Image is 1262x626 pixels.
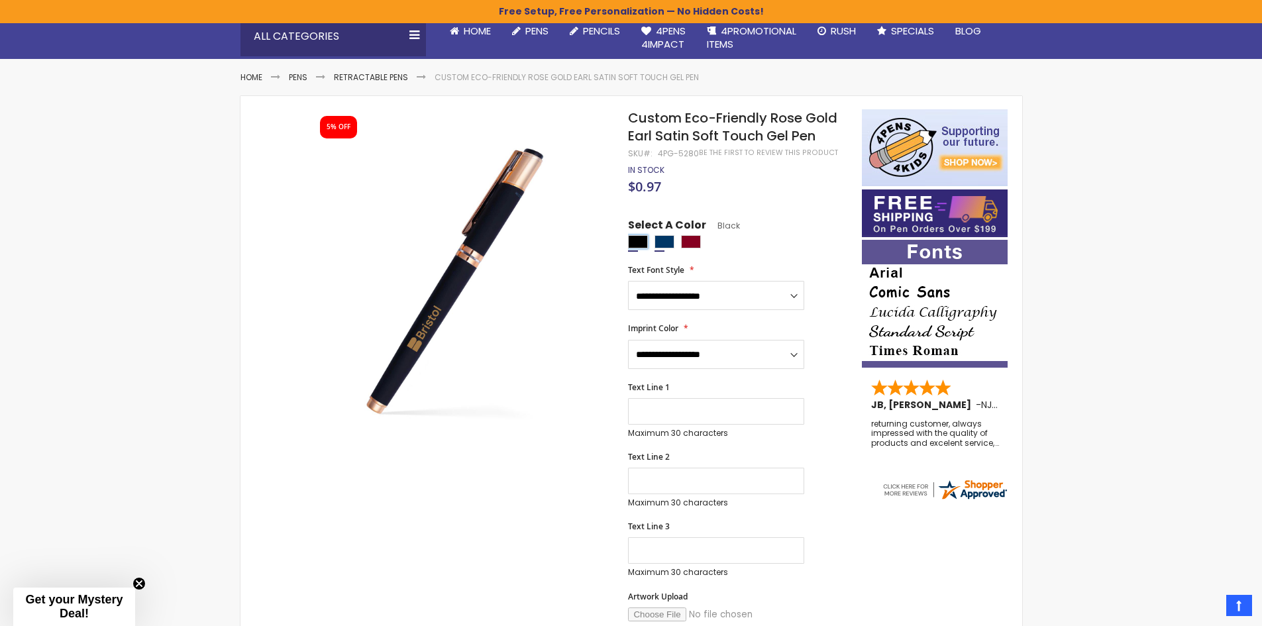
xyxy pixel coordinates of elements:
span: Rush [831,24,856,38]
span: Artwork Upload [628,591,688,602]
p: Maximum 30 characters [628,497,804,508]
a: Pencils [559,17,631,46]
div: Navy Blue [655,235,674,248]
div: 5% OFF [327,123,350,132]
span: Get your Mystery Deal! [25,593,123,620]
div: Black [628,235,648,248]
div: All Categories [240,17,426,56]
img: 4pens 4 kids [862,109,1008,186]
span: Text Font Style [628,264,684,276]
li: Custom Eco-Friendly Rose Gold Earl Satin Soft Touch Gel Pen [435,72,699,83]
span: $0.97 [628,178,661,195]
span: Text Line 2 [628,451,670,462]
p: Maximum 30 characters [628,567,804,578]
a: Retractable Pens [334,72,408,83]
span: Text Line 3 [628,521,670,532]
span: Blog [955,24,981,38]
span: Home [464,24,491,38]
span: Specials [891,24,934,38]
span: In stock [628,164,664,176]
a: 4pens.com certificate URL [881,493,1008,504]
span: 4Pens 4impact [641,24,686,51]
span: Custom Eco-Friendly Rose Gold Earl Satin Soft Touch Gel Pen [628,109,837,145]
span: Select A Color [628,218,706,236]
span: Pencils [583,24,620,38]
span: NJ [981,398,998,411]
span: - , [976,398,1091,411]
div: Get your Mystery Deal!Close teaser [13,588,135,626]
a: Be the first to review this product [699,148,838,158]
a: Blog [945,17,992,46]
a: Top [1226,595,1252,616]
span: Text Line 1 [628,382,670,393]
img: 4pg-5280-custom-eco-friendly-rose-gold-earl-satin-soft-touch-gel-pen_black_1.jpg [308,129,611,431]
img: font-personalization-examples [862,240,1008,368]
div: Burgundy [681,235,701,248]
a: Home [439,17,501,46]
button: Close teaser [132,577,146,590]
div: 4PG-5280 [658,148,699,159]
p: Maximum 30 characters [628,428,804,439]
a: Rush [807,17,867,46]
span: Imprint Color [628,323,678,334]
a: Home [240,72,262,83]
span: Black [706,220,740,231]
img: 4pens.com widget logo [881,478,1008,501]
div: Availability [628,165,664,176]
strong: SKU [628,148,653,159]
span: 4PROMOTIONAL ITEMS [707,24,796,51]
a: Pens [501,17,559,46]
div: returning customer, always impressed with the quality of products and excelent service, will retu... [871,419,1000,448]
span: Pens [525,24,549,38]
a: Specials [867,17,945,46]
img: Free shipping on orders over $199 [862,189,1008,237]
a: 4Pens4impact [631,17,696,60]
a: 4PROMOTIONALITEMS [696,17,807,60]
span: JB, [PERSON_NAME] [871,398,976,411]
a: Pens [289,72,307,83]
